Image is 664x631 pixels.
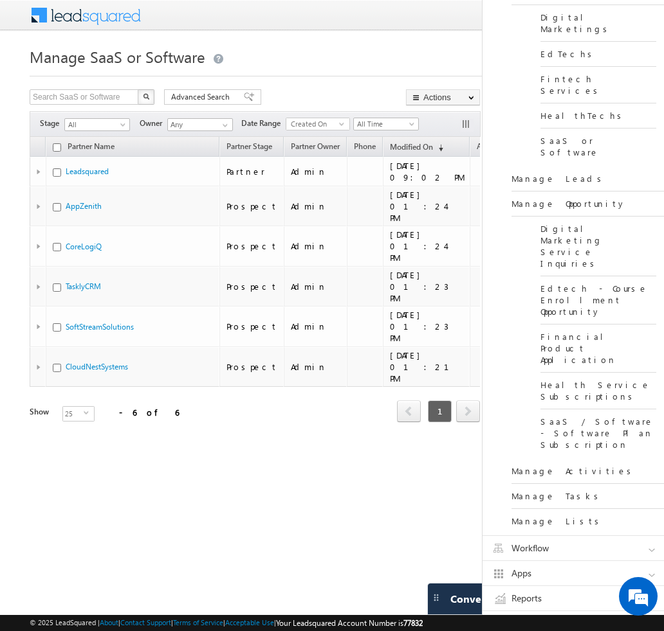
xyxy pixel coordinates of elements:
input: Check all records [53,143,61,152]
span: Manage SaaS or Software [30,46,205,67]
a: CoreLogiQ [66,242,102,251]
a: next [456,402,480,422]
textarea: Type your message and hit 'Enter' [17,119,235,385]
a: Contact Support [120,618,171,627]
a: TasklyCRM [66,281,101,291]
a: AppZenith [66,201,102,211]
a: Acceptable Use [225,618,274,627]
span: 25 [63,407,84,421]
span: All [65,119,126,130]
a: Health Service Subscriptions [540,373,656,409]
input: Type to Search [167,118,233,131]
span: Stage [40,118,64,129]
span: 77832 [403,618,423,628]
span: Advanced Search [171,91,234,103]
div: Minimize live chat window [211,6,242,37]
img: carter-drag [431,592,441,603]
a: Partner Owner [284,139,346,156]
button: Actions [406,89,480,105]
a: Digital Marketing Service Inquiries [540,217,656,276]
span: © 2025 LeadSquared | | | | | [30,617,423,629]
div: [DATE] 09:02 PM [390,160,465,183]
a: All [64,118,130,131]
span: Actions [470,139,509,156]
div: Prospect [226,240,278,252]
em: Start Chat [175,396,234,413]
span: next [456,400,480,422]
div: Partner [226,166,278,177]
span: select [339,121,349,127]
a: Digital Marketings [540,5,656,42]
span: select [84,410,94,416]
div: Prospect [226,361,278,373]
div: Admin [291,200,341,212]
a: Fintech Services [540,67,656,103]
div: [DATE] 01:23 PM [390,309,465,344]
a: All Time [353,118,419,130]
a: About [100,618,118,627]
img: d_60004797649_company_0_60004797649 [22,67,54,84]
div: [DATE] 01:23 PM [390,269,465,304]
a: Edtech - Course Enrollment Opportunity [540,276,656,324]
a: EdTechs [540,42,656,67]
div: [DATE] 01:24 PM [390,229,465,263]
a: Terms of Service [173,618,223,627]
a: CloudNestSystems [66,362,128,371]
div: Prospect [226,200,278,212]
img: Search [143,93,149,100]
span: prev [397,400,421,422]
a: Show All Items [216,119,232,132]
span: Created On [286,118,339,130]
span: Owner [140,118,167,129]
span: (sorted descending) [433,143,443,153]
span: 1 [428,400,452,422]
a: Partner Stage [220,139,283,156]
div: Show [30,406,52,418]
span: Date Range [241,118,286,129]
a: prev [397,402,421,422]
div: Admin [291,321,341,332]
a: Financial Product Application [540,324,656,373]
div: Admin [291,166,341,177]
a: Modified On(sorted descending) [383,139,470,156]
span: Converse - Chat [450,593,524,605]
div: 1 - 6 of 6 [88,405,179,420]
div: Admin [291,240,341,252]
div: Chat with us now [67,67,216,84]
div: [DATE] 01:21 PM [390,350,465,384]
div: Admin [291,361,341,373]
span: All Time [354,118,415,130]
a: Partner Name [61,139,121,156]
div: [DATE] 01:24 PM [390,189,465,224]
a: HealthTechs [540,103,656,129]
a: SaaS / Software - Software Plan Subscription [540,409,656,457]
div: Admin [291,281,341,292]
a: SaaS or Software [540,129,656,164]
span: Your Leadsquared Account Number is [276,618,423,628]
div: Prospect [226,321,278,332]
div: Prospect [226,281,278,292]
a: Phone [347,139,382,156]
a: SoftStreamSolutions [66,322,134,332]
a: Leadsquared [66,166,109,176]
